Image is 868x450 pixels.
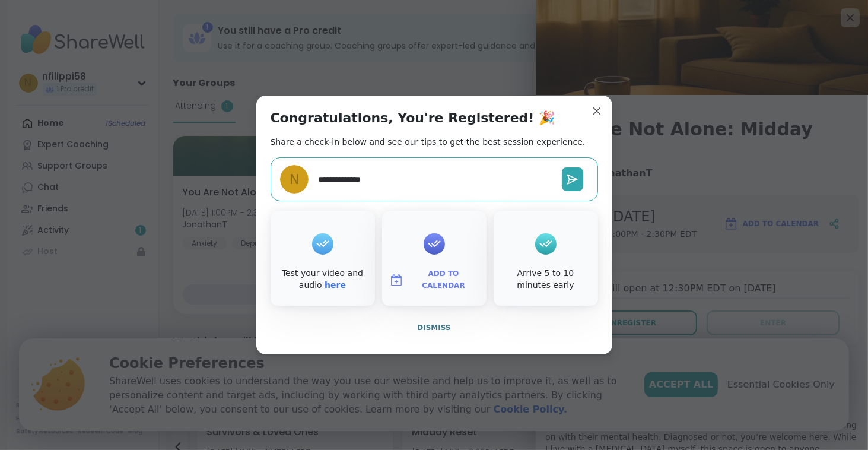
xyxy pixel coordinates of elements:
img: ShareWell Logomark [389,273,403,287]
a: here [325,280,346,290]
button: Add to Calendar [384,268,484,293]
h1: Congratulations, You're Registered! 🎉 [271,110,555,126]
button: Dismiss [271,315,598,340]
span: n [290,169,300,190]
span: Add to Calendar [408,268,479,291]
div: Test your video and audio [273,268,373,291]
div: Arrive 5 to 10 minutes early [496,268,596,291]
h2: Share a check-in below and see our tips to get the best session experience. [271,136,586,148]
span: Dismiss [417,324,450,332]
